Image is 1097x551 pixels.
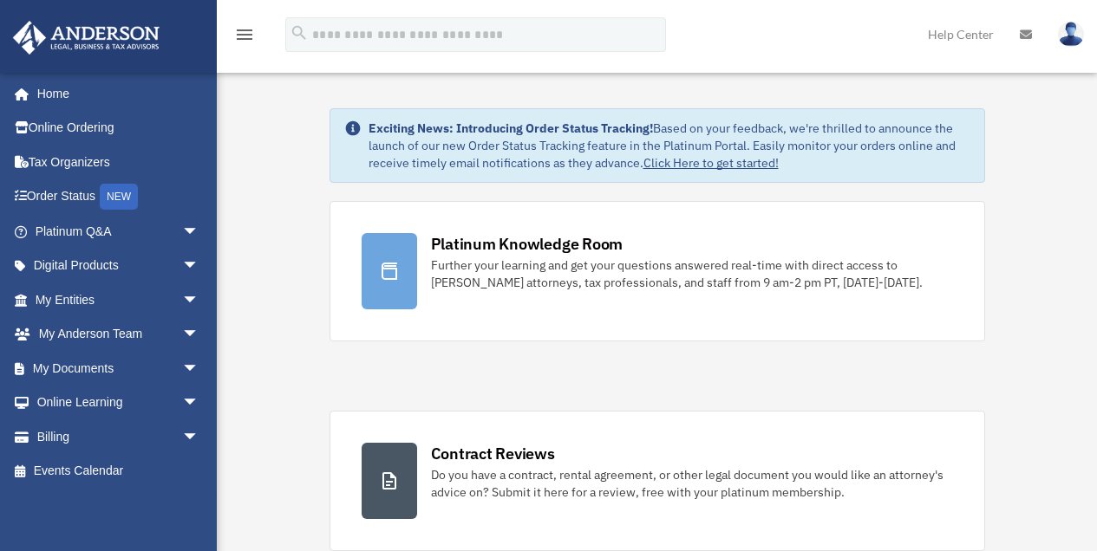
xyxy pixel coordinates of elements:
[182,351,217,386] span: arrow_drop_down
[12,351,225,386] a: My Documentsarrow_drop_down
[234,30,255,45] a: menu
[12,317,225,352] a: My Anderson Teamarrow_drop_down
[431,233,624,255] div: Platinum Knowledge Room
[182,214,217,250] span: arrow_drop_down
[290,23,309,42] i: search
[12,76,217,111] a: Home
[182,386,217,421] span: arrow_drop_down
[182,249,217,284] span: arrow_drop_down
[12,179,225,215] a: Order StatusNEW
[1058,22,1084,47] img: User Pic
[369,120,653,136] strong: Exciting News: Introducing Order Status Tracking!
[12,111,225,146] a: Online Ordering
[369,120,970,172] div: Based on your feedback, we're thrilled to announce the launch of our new Order Status Tracking fe...
[12,145,225,179] a: Tax Organizers
[643,155,779,171] a: Click Here to get started!
[234,24,255,45] i: menu
[12,386,225,420] a: Online Learningarrow_drop_down
[330,411,985,551] a: Contract Reviews Do you have a contract, rental agreement, or other legal document you would like...
[12,214,225,249] a: Platinum Q&Aarrow_drop_down
[330,201,985,341] a: Platinum Knowledge Room Further your learning and get your questions answered real-time with dire...
[182,419,217,455] span: arrow_drop_down
[182,282,217,318] span: arrow_drop_down
[8,21,165,55] img: Anderson Advisors Platinum Portal
[12,282,225,317] a: My Entitiesarrow_drop_down
[182,317,217,353] span: arrow_drop_down
[431,466,953,501] div: Do you have a contract, rental agreement, or other legal document you would like an attorney's ad...
[12,249,225,283] a: Digital Productsarrow_drop_down
[12,419,225,454] a: Billingarrow_drop_down
[431,256,953,291] div: Further your learning and get your questions answered real-time with direct access to [PERSON_NAM...
[12,454,225,489] a: Events Calendar
[431,443,555,464] div: Contract Reviews
[100,184,138,210] div: NEW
